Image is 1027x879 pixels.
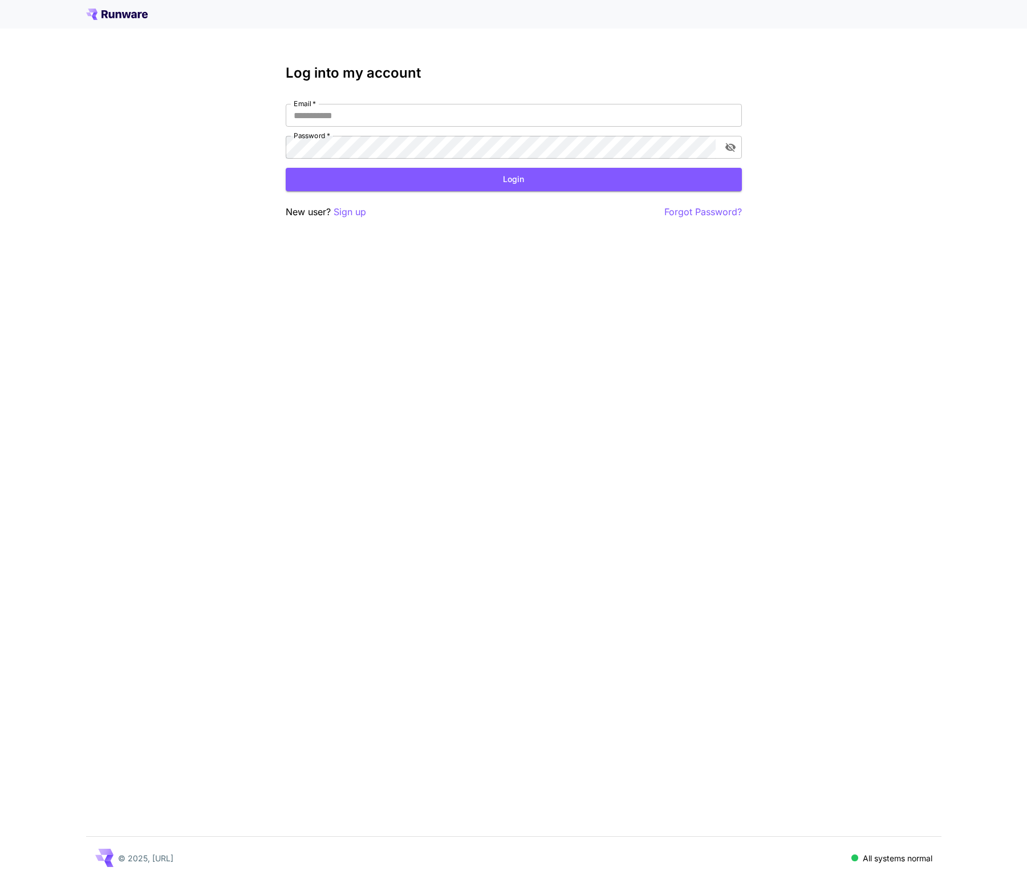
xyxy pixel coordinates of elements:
p: All systems normal [863,852,932,864]
button: toggle password visibility [720,137,741,158]
label: Email [294,99,316,108]
label: Password [294,131,330,140]
button: Login [286,168,742,191]
p: © 2025, [URL] [118,852,173,864]
button: Forgot Password? [664,205,742,219]
p: New user? [286,205,366,219]
button: Sign up [334,205,366,219]
h3: Log into my account [286,65,742,81]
